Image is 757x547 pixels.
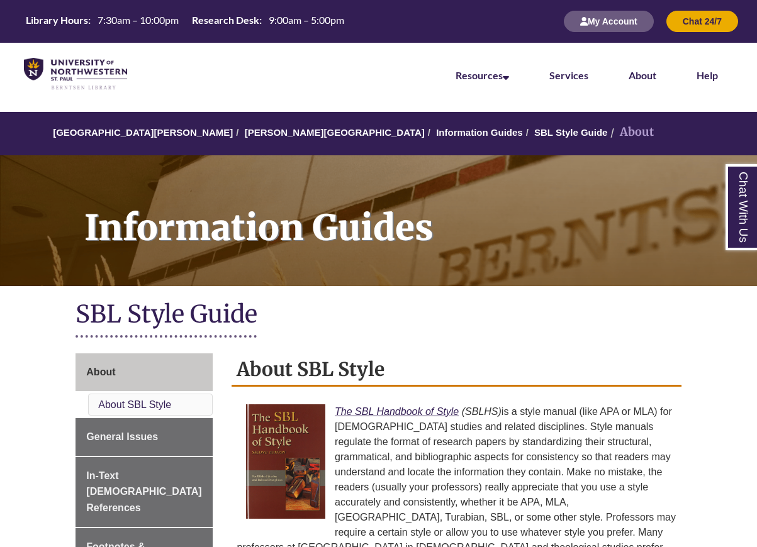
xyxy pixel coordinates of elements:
th: Research Desk: [187,13,264,27]
a: About [76,353,213,391]
a: The SBL Handbook of Style [335,406,459,417]
em: (SBLHS) [462,406,502,417]
table: Hours Today [21,13,349,29]
a: [PERSON_NAME][GEOGRAPHIC_DATA] [245,127,425,138]
span: General Issues [86,431,158,442]
a: [GEOGRAPHIC_DATA][PERSON_NAME] [53,127,233,138]
a: Resources [456,69,509,81]
a: SBL Style Guide [534,127,607,138]
h1: Information Guides [70,155,757,270]
button: Chat 24/7 [666,11,738,32]
a: In-Text [DEMOGRAPHIC_DATA] References [76,457,213,527]
span: 7:30am – 10:00pm [98,14,179,26]
a: Information Guides [436,127,523,138]
a: Help [697,69,718,81]
span: About [86,367,115,377]
a: Services [549,69,588,81]
h1: SBL Style Guide [76,299,681,332]
img: UNWSP Library Logo [24,58,127,91]
span: In-Text [DEMOGRAPHIC_DATA] References [86,470,201,513]
a: About [629,69,656,81]
button: My Account [564,11,654,32]
a: Chat 24/7 [666,16,738,26]
span: 9:00am – 5:00pm [269,14,344,26]
a: My Account [564,16,654,26]
a: About SBL Style [98,399,171,410]
th: Library Hours: [21,13,93,27]
li: About [607,123,654,141]
a: General Issues [76,418,213,456]
a: Hours Today [21,13,349,30]
h2: About SBL Style [232,353,681,387]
